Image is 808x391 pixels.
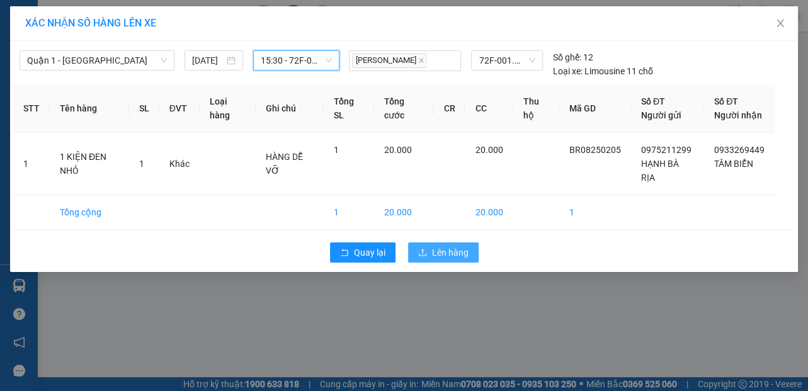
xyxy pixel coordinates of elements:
[559,84,631,133] th: Mã GD
[641,159,679,183] span: HẠNH BÀ RỊA
[354,246,385,259] span: Quay lại
[266,152,303,176] span: HÀNG DỄ VỠ
[641,110,681,120] span: Người gửi
[11,71,111,89] div: 0975211299
[200,84,256,133] th: Loại hàng
[513,84,559,133] th: Thu hộ
[50,133,129,195] td: 1 KIỆN ĐEN NHỎ
[330,242,395,263] button: rollbackQuay lại
[553,64,583,78] span: Loại xe:
[384,145,412,155] span: 20.000
[324,84,374,133] th: Tổng SL
[408,242,479,263] button: uploadLên hàng
[50,195,129,230] td: Tổng cộng
[129,84,159,133] th: SL
[714,159,753,169] span: TÂM BIỂN
[13,84,50,133] th: STT
[763,6,798,42] button: Close
[714,96,738,106] span: Số ĐT
[641,145,691,155] span: 0975211299
[13,133,50,195] td: 1
[418,248,427,258] span: upload
[139,159,144,169] span: 1
[569,145,621,155] span: BR08250205
[432,246,469,259] span: Lên hàng
[120,41,222,56] div: TÂM BIỂN
[11,56,111,71] div: HẠNH BÀ RỊA
[192,54,224,67] input: 13/08/2025
[50,84,129,133] th: Tên hàng
[120,56,222,74] div: 0933269449
[340,248,349,258] span: rollback
[11,12,30,25] span: Gửi:
[465,84,513,133] th: CC
[120,12,151,25] span: Nhận:
[261,51,332,70] span: 15:30 - 72F-001.57
[553,50,581,64] span: Số ghế:
[641,96,665,106] span: Số ĐT
[256,84,324,133] th: Ghi chú
[120,11,222,41] div: VP 108 [PERSON_NAME]
[433,84,465,133] th: CR
[553,64,653,78] div: Limousine 11 chỗ
[374,84,434,133] th: Tổng cước
[159,133,200,195] td: Khác
[25,17,156,29] span: XÁC NHẬN SỐ HÀNG LÊN XE
[324,195,374,230] td: 1
[418,57,424,64] span: close
[11,11,111,56] div: VP 36 [PERSON_NAME] - Bà Rịa
[775,18,785,28] span: close
[553,50,593,64] div: 12
[120,81,139,94] span: DĐ:
[374,195,434,230] td: 20.000
[465,195,513,230] td: 20.000
[475,145,503,155] span: 20.000
[27,51,167,70] span: Quận 1 - Vũng Tàu
[559,195,631,230] td: 1
[159,84,200,133] th: ĐVT
[714,145,765,155] span: 0933269449
[334,145,339,155] span: 1
[714,110,762,120] span: Người nhận
[139,74,190,96] span: VP VT
[352,54,426,68] span: [PERSON_NAME]
[479,51,535,70] span: 72F-001.57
